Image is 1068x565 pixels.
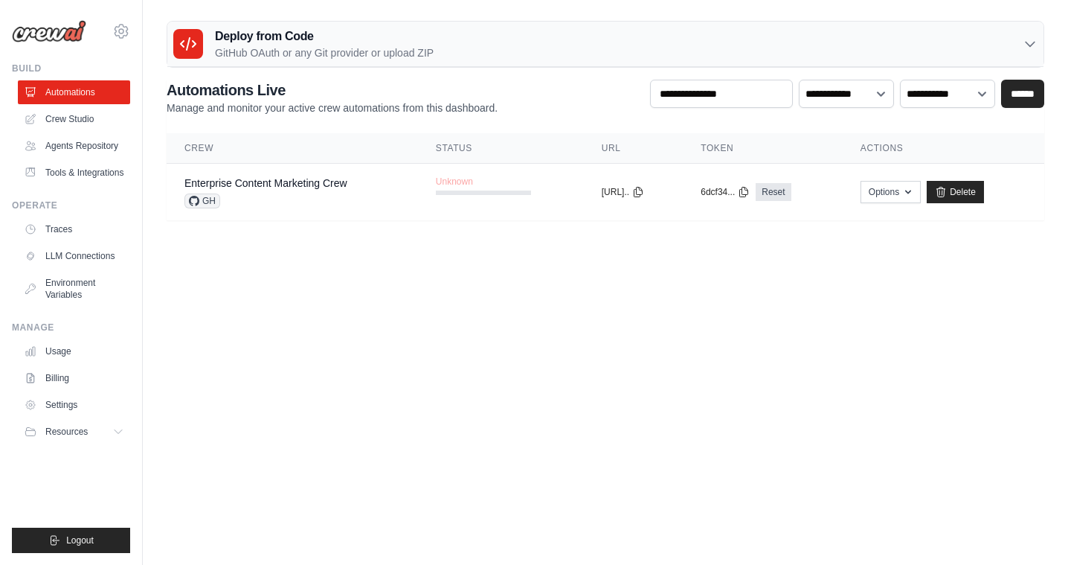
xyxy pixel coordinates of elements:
[927,181,984,203] a: Delete
[18,420,130,444] button: Resources
[45,426,88,438] span: Resources
[701,186,750,198] button: 6dcf34...
[12,63,130,74] div: Build
[18,134,130,158] a: Agents Repository
[12,20,86,42] img: Logo
[215,45,434,60] p: GitHub OAuth or any Git provider or upload ZIP
[18,217,130,241] a: Traces
[18,366,130,390] a: Billing
[683,133,843,164] th: Token
[167,100,498,115] p: Manage and monitor your active crew automations from this dashboard.
[12,322,130,333] div: Manage
[584,133,683,164] th: URL
[418,133,584,164] th: Status
[436,176,473,188] span: Unknown
[756,183,791,201] a: Reset
[843,133,1044,164] th: Actions
[167,133,418,164] th: Crew
[18,107,130,131] a: Crew Studio
[18,161,130,185] a: Tools & Integrations
[184,194,220,208] span: GH
[167,80,498,100] h2: Automations Live
[215,28,434,45] h3: Deploy from Code
[12,199,130,211] div: Operate
[18,271,130,307] a: Environment Variables
[66,534,94,546] span: Logout
[860,181,921,203] button: Options
[18,393,130,417] a: Settings
[18,339,130,363] a: Usage
[12,528,130,553] button: Logout
[18,244,130,268] a: LLM Connections
[184,177,347,189] a: Enterprise Content Marketing Crew
[18,80,130,104] a: Automations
